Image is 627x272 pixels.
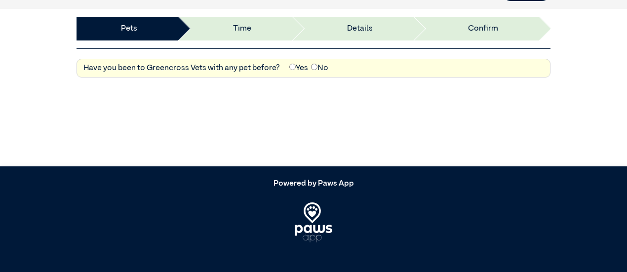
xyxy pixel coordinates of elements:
label: No [311,62,328,74]
label: Have you been to Greencross Vets with any pet before? [83,62,280,74]
h5: Powered by Paws App [77,179,550,189]
label: Yes [289,62,308,74]
input: No [311,64,317,70]
input: Yes [289,64,296,70]
img: PawsApp [295,202,333,242]
a: Pets [121,23,137,35]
